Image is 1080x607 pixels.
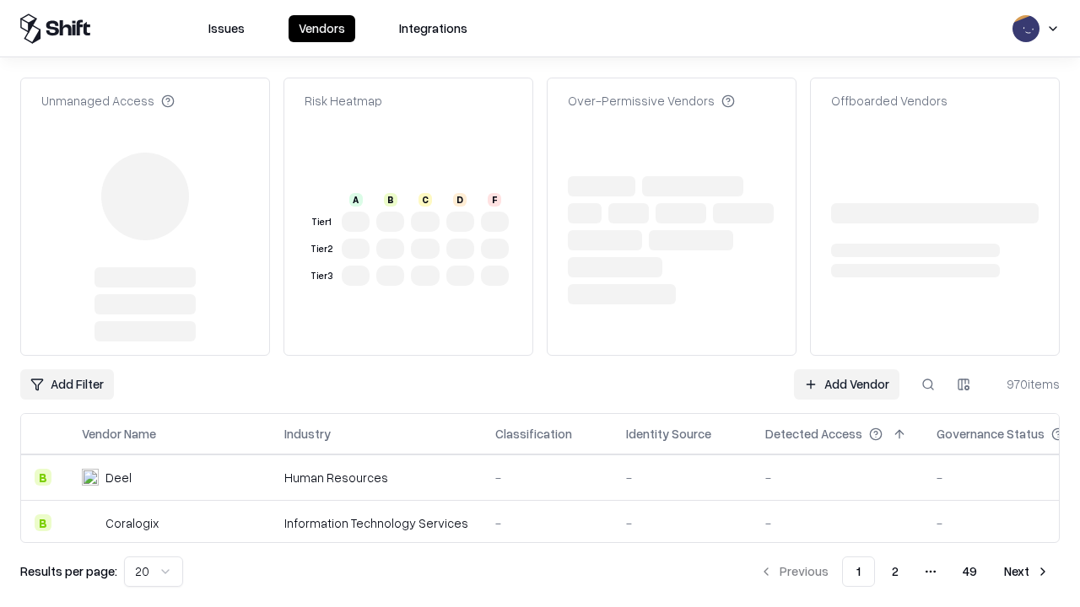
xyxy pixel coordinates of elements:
div: Classification [495,425,572,443]
div: - [495,514,599,532]
button: Vendors [289,15,355,42]
img: Deel [82,469,99,486]
div: C [418,193,432,207]
button: 1 [842,556,875,587]
nav: pagination [749,556,1060,587]
div: D [453,193,467,207]
button: 49 [949,556,991,587]
div: Industry [284,425,331,443]
div: Information Technology Services [284,514,468,532]
div: Identity Source [626,425,711,443]
div: B [35,469,51,486]
div: Governance Status [937,425,1045,443]
div: Offboarded Vendors [831,92,948,110]
div: Vendor Name [82,425,156,443]
div: Coralogix [105,514,159,532]
p: Results per page: [20,562,117,580]
button: Issues [198,15,255,42]
div: - [765,514,910,532]
div: B [35,514,51,531]
button: Integrations [389,15,478,42]
div: 970 items [992,375,1060,393]
div: Over-Permissive Vendors [568,92,735,110]
div: - [626,514,738,532]
div: Tier 3 [308,269,335,283]
button: Next [994,556,1060,587]
div: Tier 1 [308,215,335,229]
div: Deel [105,469,132,486]
div: - [626,469,738,486]
div: - [765,469,910,486]
div: Unmanaged Access [41,92,175,110]
div: F [488,193,501,207]
div: Risk Heatmap [305,92,382,110]
a: Add Vendor [794,369,899,400]
div: - [495,469,599,486]
div: A [349,193,363,207]
div: B [384,193,397,207]
div: Detected Access [765,425,862,443]
div: Human Resources [284,469,468,486]
button: Add Filter [20,369,114,400]
div: Tier 2 [308,242,335,256]
button: 2 [878,556,912,587]
img: Coralogix [82,514,99,531]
